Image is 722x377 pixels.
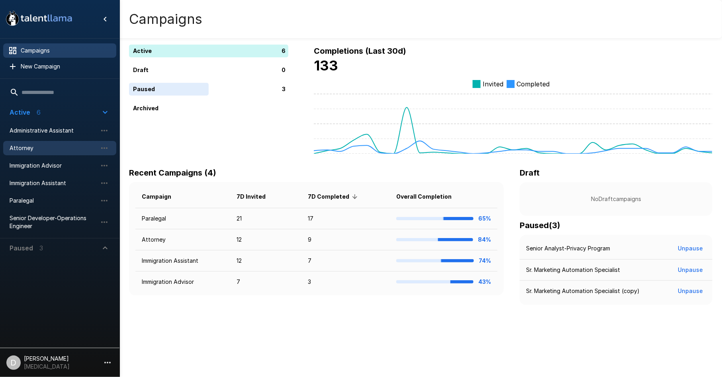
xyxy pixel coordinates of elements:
[135,250,230,272] td: Immigration Assistant
[478,215,491,222] b: 65%
[237,192,276,201] span: 7D Invited
[675,241,706,256] button: Unpause
[142,192,182,201] span: Campaign
[302,272,390,293] td: 3
[308,192,360,201] span: 7D Completed
[479,257,491,264] b: 74%
[314,46,406,56] b: Completions (Last 30d)
[302,250,390,272] td: 7
[129,168,216,178] b: Recent Campaigns (4)
[526,244,610,252] p: Senior Analyst-Privacy Program
[282,47,286,55] p: 6
[129,11,202,27] h4: Campaigns
[520,168,540,178] b: Draft
[282,66,286,74] p: 0
[230,208,301,229] td: 21
[302,208,390,229] td: 17
[230,250,301,272] td: 12
[230,272,301,293] td: 7
[230,229,301,250] td: 12
[526,266,620,274] p: Sr. Marketing Automation Specialist
[282,85,286,94] p: 3
[314,57,338,74] b: 133
[532,195,700,203] p: No Draft campaigns
[478,236,491,243] b: 84%
[675,263,706,277] button: Unpause
[520,221,560,230] b: Paused ( 3 )
[675,284,706,299] button: Unpause
[526,287,640,295] p: Sr. Marketing Automation Specialist (copy)
[135,208,230,229] td: Paralegal
[302,229,390,250] td: 9
[396,192,462,201] span: Overall Completion
[135,272,230,293] td: Immigration Advisor
[478,278,491,285] b: 43%
[135,229,230,250] td: Attorney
